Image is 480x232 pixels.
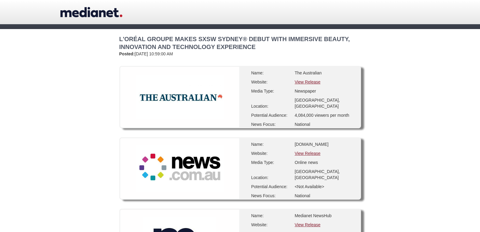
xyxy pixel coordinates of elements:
div: Website: [251,150,291,156]
div: Newspaper [295,88,355,94]
div: National [295,121,355,127]
div: Media Type: [251,159,291,165]
div: Location: [251,175,291,181]
a: View Release [295,80,320,84]
a: View Release [295,151,320,156]
div: Potential Audience: [251,112,291,118]
div: Website: [251,79,291,85]
a: View Release [295,222,320,227]
div: Name: [251,70,291,76]
div: National [295,193,355,199]
div: 4,084,000 viewers per month [295,112,355,118]
div: Online news [295,159,355,165]
div: Medianet NewsHub [295,213,355,219]
div: [GEOGRAPHIC_DATA], [GEOGRAPHIC_DATA] [295,168,355,181]
div: News Focus: [251,121,291,127]
div: <Not Available> [295,184,355,190]
div: [DATE] 10:59:00 AM [119,51,361,57]
img: News.com.au [136,145,224,191]
div: [GEOGRAPHIC_DATA], [GEOGRAPHIC_DATA] [295,97,355,109]
div: Media Type: [251,88,291,94]
div: Website: [251,222,291,228]
strong: Posted: [119,51,135,56]
div: The Australian [295,70,355,76]
div: Potential Audience: [251,184,291,190]
div: [DOMAIN_NAME] [295,141,355,147]
div: News Focus: [251,193,291,199]
img: The Australian [136,75,224,119]
div: Name: [251,213,291,219]
div: Location: [251,103,291,109]
h2: L'ORÉAL GROUPE MAKES SXSW SYDNEY® DEBUT WITH IMMERSIVE BEAUTY, INNOVATION AND TECHNOLOGY EXPERIENCE [119,35,361,51]
a: medianet [60,5,122,20]
div: Name: [251,141,291,147]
